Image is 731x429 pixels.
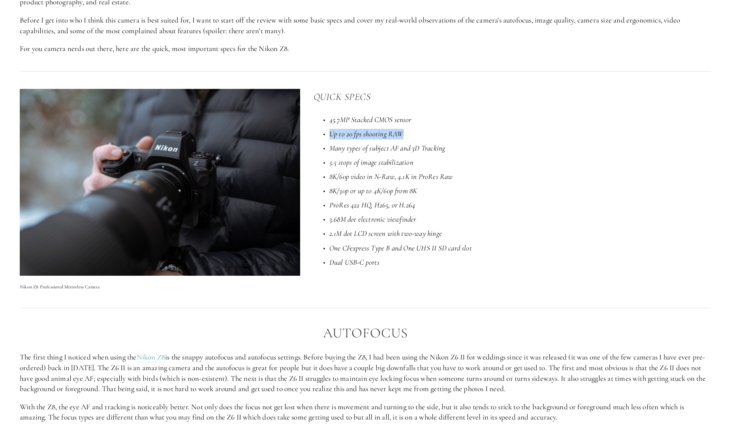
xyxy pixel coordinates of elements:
[329,158,413,167] em: 5.5 stops of image stabilization
[329,243,472,252] em: One CFexpress Type B and One UHS II SD card slot
[20,15,711,36] p: Before I get into who I think this camera is best suited for, I want to start off the review with...
[314,91,371,103] em: Quick Specs
[20,43,711,54] p: For you camera nerds out there, here are the quick, most important specs for the Nikon Z8.
[137,352,165,362] a: Nikon Z8
[329,143,445,152] em: Many types of subject AF and 3D Tracking
[329,200,415,209] em: ProRes 422 HQ, H265, or H.264
[329,258,380,267] em: Dual USB-C ports
[20,326,711,341] h2: Autofocus
[329,172,453,181] em: 8K/60p video in N-Raw, 4.1K in ProRes Raw
[20,352,711,394] p: The first thing I noticed when using the is the snappy autofocus and autofocus settings. Before b...
[20,402,711,423] p: With the Z8, the eye AF and tracking is noticeably better. Not only does the focus not get lost w...
[329,186,417,195] em: 8K/30p or up to 4K/60p from 8K
[329,229,442,238] em: 2.1M dot LCD screen with two-way hinge
[20,283,300,291] p: Nikon Z8 Professional Mirrorless Camera
[329,214,416,224] em: 3.68M dot electronic viewfinder
[329,115,412,124] em: 45.7MP Stacked CMOS sensor
[329,129,404,138] em: Up to 20 fps shooting RAW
